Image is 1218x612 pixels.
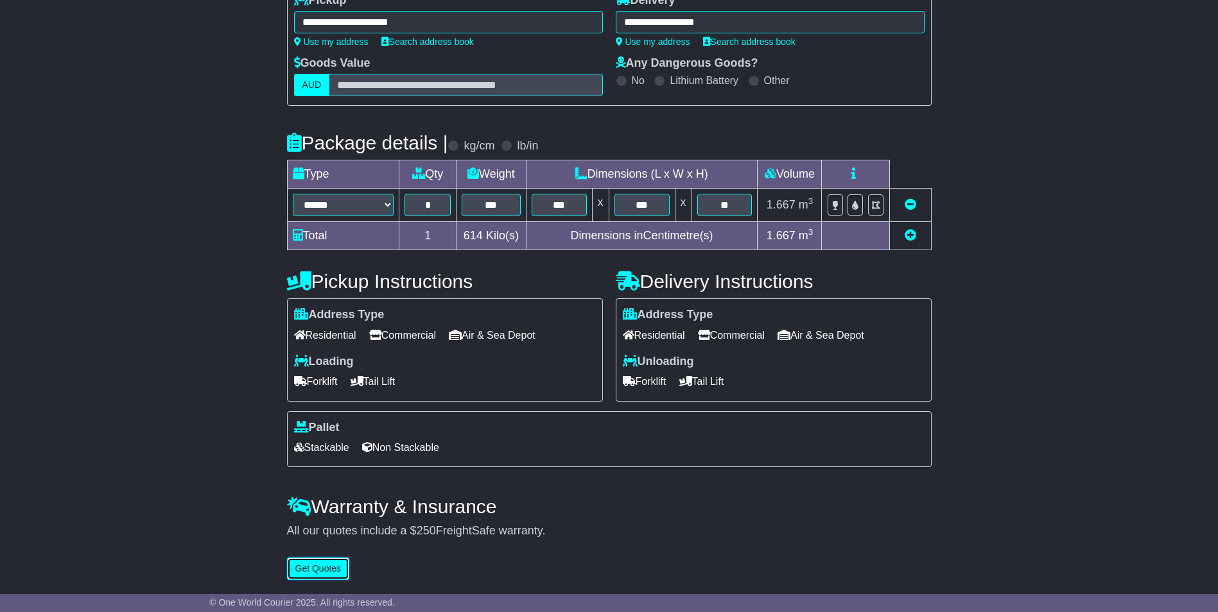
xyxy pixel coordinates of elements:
[464,229,483,242] span: 614
[294,37,369,47] a: Use my address
[632,74,645,87] label: No
[464,139,494,153] label: kg/cm
[517,139,538,153] label: lb/in
[767,229,796,242] span: 1.667
[399,222,457,250] td: 1
[905,198,916,211] a: Remove this item
[294,438,349,457] span: Stackable
[808,227,813,237] sup: 3
[623,325,685,345] span: Residential
[399,160,457,189] td: Qty
[670,74,738,87] label: Lithium Battery
[381,37,474,47] a: Search address book
[294,355,354,369] label: Loading
[351,371,396,391] span: Tail Lift
[703,37,796,47] a: Search address book
[457,222,526,250] td: Kilo(s)
[209,597,395,608] span: © One World Courier 2025. All rights reserved.
[294,421,340,435] label: Pallet
[778,325,864,345] span: Air & Sea Depot
[287,132,448,153] h4: Package details |
[417,524,436,537] span: 250
[905,229,916,242] a: Add new item
[698,325,765,345] span: Commercial
[623,371,666,391] span: Forklift
[294,308,385,322] label: Address Type
[287,271,603,292] h4: Pickup Instructions
[799,229,813,242] span: m
[526,160,758,189] td: Dimensions (L x W x H)
[526,222,758,250] td: Dimensions in Centimetre(s)
[287,524,932,538] div: All our quotes include a $ FreightSafe warranty.
[799,198,813,211] span: m
[675,189,692,222] td: x
[616,37,690,47] a: Use my address
[623,355,694,369] label: Unloading
[294,74,330,96] label: AUD
[764,74,790,87] label: Other
[287,496,932,517] h4: Warranty & Insurance
[294,325,356,345] span: Residential
[616,271,932,292] h4: Delivery Instructions
[294,56,370,71] label: Goods Value
[808,196,813,206] sup: 3
[287,160,399,189] td: Type
[623,308,713,322] label: Address Type
[449,325,535,345] span: Air & Sea Depot
[592,189,609,222] td: x
[616,56,758,71] label: Any Dangerous Goods?
[767,198,796,211] span: 1.667
[362,438,439,457] span: Non Stackable
[679,371,724,391] span: Tail Lift
[369,325,436,345] span: Commercial
[457,160,526,189] td: Weight
[287,557,350,580] button: Get Quotes
[294,371,338,391] span: Forklift
[287,222,399,250] td: Total
[758,160,822,189] td: Volume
